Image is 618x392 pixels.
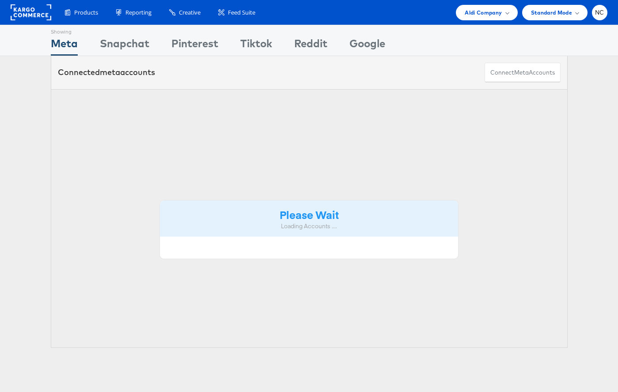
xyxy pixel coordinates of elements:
[100,36,149,56] div: Snapchat
[171,36,218,56] div: Pinterest
[125,8,152,17] span: Reporting
[240,36,272,56] div: Tiktok
[58,67,155,78] div: Connected accounts
[294,36,327,56] div: Reddit
[349,36,385,56] div: Google
[280,207,339,222] strong: Please Wait
[167,222,452,230] div: Loading Accounts ....
[228,8,255,17] span: Feed Suite
[179,8,201,17] span: Creative
[514,68,529,77] span: meta
[531,8,572,17] span: Standard Mode
[485,63,561,83] button: ConnectmetaAccounts
[51,25,78,36] div: Showing
[51,36,78,56] div: Meta
[595,10,604,15] span: NC
[100,67,120,77] span: meta
[465,8,502,17] span: Aldi Company
[74,8,98,17] span: Products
